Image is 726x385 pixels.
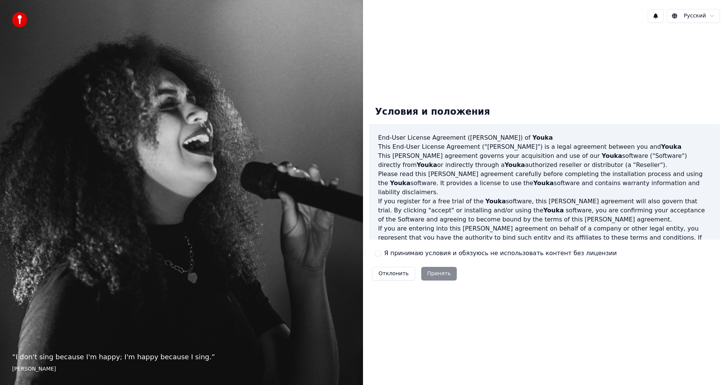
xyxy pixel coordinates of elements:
[390,179,410,187] span: Youka
[378,224,711,260] p: If you are entering into this [PERSON_NAME] agreement on behalf of a company or other legal entit...
[378,170,711,197] p: Please read this [PERSON_NAME] agreement carefully before completing the installation process and...
[12,12,27,27] img: youka
[378,197,711,224] p: If you register for a free trial of the software, this [PERSON_NAME] agreement will also govern t...
[661,143,681,150] span: Youka
[602,152,622,159] span: Youka
[12,365,351,373] footer: [PERSON_NAME]
[486,198,506,205] span: Youka
[12,352,351,362] p: “ I don't sing because I'm happy; I'm happy because I sing. ”
[543,207,564,214] span: Youka
[533,179,554,187] span: Youka
[504,161,525,168] span: Youka
[378,151,711,170] p: This [PERSON_NAME] agreement governs your acquisition and use of our software ("Software") direct...
[372,267,415,281] button: Отклонить
[378,133,711,142] h3: End-User License Agreement ([PERSON_NAME]) of
[378,142,711,151] p: This End-User License Agreement ("[PERSON_NAME]") is a legal agreement between you and
[384,249,617,258] label: Я принимаю условия и обязуюсь не использовать контент без лицензии
[417,161,437,168] span: Youka
[532,134,553,141] span: Youka
[369,100,496,124] div: Условия и положения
